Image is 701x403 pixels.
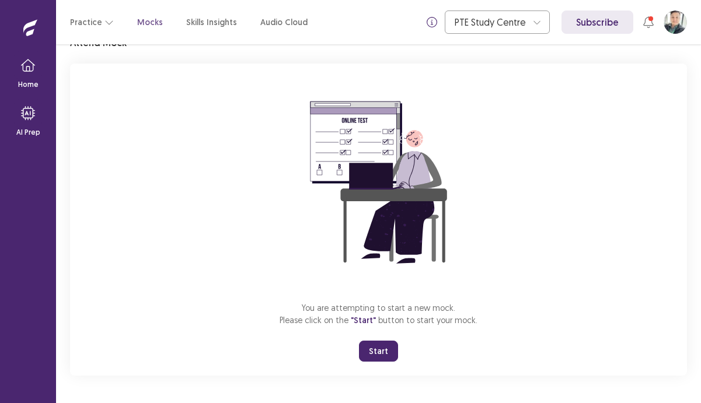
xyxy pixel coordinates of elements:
[280,302,477,327] p: You are attempting to start a new mock. Please click on the button to start your mock.
[562,10,633,34] a: Subscribe
[455,11,527,33] div: PTE Study Centre
[274,78,484,288] img: attend-mock
[18,79,39,90] p: Home
[260,16,308,29] a: Audio Cloud
[421,12,442,33] button: info
[70,12,114,33] button: Practice
[359,341,398,362] button: Start
[664,10,687,34] button: User Profile Image
[16,127,40,138] p: AI Prep
[351,315,376,325] span: "Start"
[137,16,163,29] a: Mocks
[186,16,237,29] a: Skills Insights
